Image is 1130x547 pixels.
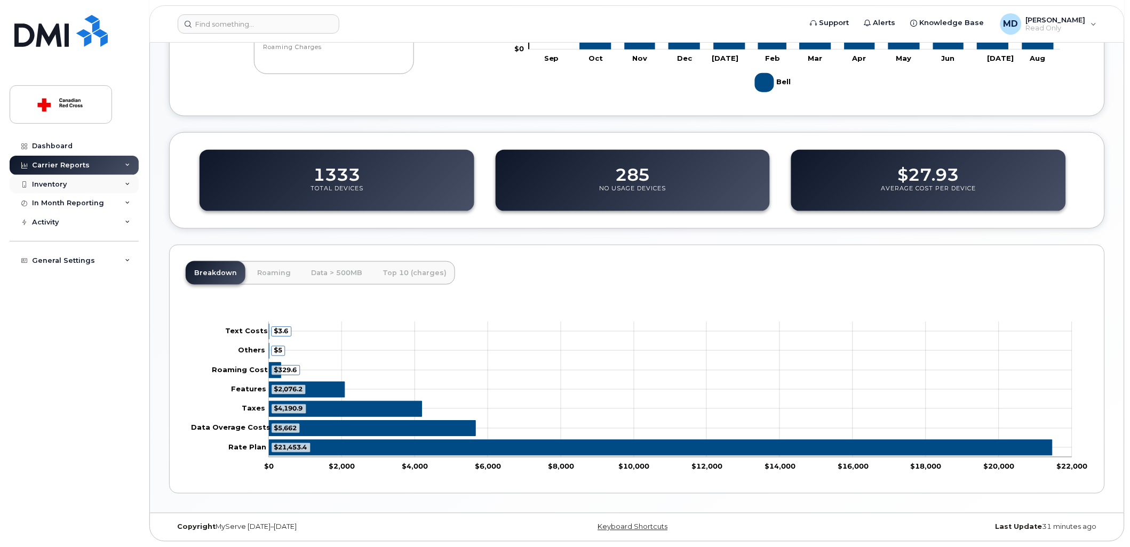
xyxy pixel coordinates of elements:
[838,462,869,471] tspan: $16,000
[692,462,723,471] tspan: $12,000
[1004,18,1018,30] span: MD
[186,261,245,285] a: Breakdown
[898,155,959,184] dd: $27.93
[274,347,282,355] tspan: $5
[264,462,274,471] tspan: $0
[514,44,524,53] tspan: $0
[191,423,270,432] tspan: Data Overage Costs
[178,14,339,34] input: Find something...
[633,54,648,62] tspan: Nov
[274,327,288,335] tspan: $3.6
[263,43,405,62] p: Roaming Charges
[988,54,1014,62] tspan: [DATE]
[269,324,1053,456] g: Series
[231,385,266,393] tspan: Features
[896,54,912,62] tspan: May
[873,18,896,28] span: Alerts
[249,261,299,285] a: Roaming
[755,69,793,96] g: Legend
[274,385,303,393] tspan: $2,076.2
[615,155,650,184] dd: 285
[329,462,355,471] tspan: $2,000
[274,366,297,374] tspan: $329.6
[852,54,866,62] tspan: Apr
[903,12,992,34] a: Knowledge Base
[274,444,307,452] tspan: $21,453.4
[598,523,667,531] a: Keyboard Shortcuts
[819,18,849,28] span: Support
[765,462,796,471] tspan: $14,000
[177,523,216,531] strong: Copyright
[911,462,942,471] tspan: $18,000
[803,12,857,34] a: Support
[712,54,739,62] tspan: [DATE]
[544,54,559,62] tspan: Sep
[228,443,266,452] tspan: Rate Plan
[996,523,1043,531] strong: Last Update
[1026,15,1086,24] span: [PERSON_NAME]
[755,69,793,96] g: Bell
[303,261,371,285] a: Data > 500MB
[374,261,455,285] a: Top 10 (charges)
[238,346,265,355] tspan: Others
[1030,54,1046,62] tspan: Aug
[225,327,268,335] tspan: Text Costs
[263,13,405,43] dd: $329.61
[600,184,666,204] p: No Usage Devices
[619,462,650,471] tspan: $10,000
[313,155,360,184] dd: 1333
[920,18,984,28] span: Knowledge Base
[993,13,1104,35] div: Madison Davis
[274,405,303,413] tspan: $4,190.9
[475,462,501,471] tspan: $6,000
[402,462,428,471] tspan: $4,000
[766,54,781,62] tspan: Feb
[793,523,1105,532] div: 31 minutes ago
[212,366,268,374] tspan: Roaming Cost
[548,462,574,471] tspan: $8,000
[881,184,976,204] p: Average Cost Per Device
[588,54,603,62] tspan: Oct
[1057,462,1088,471] tspan: $22,000
[857,12,903,34] a: Alerts
[808,54,823,62] tspan: Mar
[678,54,693,62] tspan: Dec
[984,462,1015,471] tspan: $20,000
[942,54,955,62] tspan: Jun
[242,404,265,413] tspan: Taxes
[311,184,363,204] p: Total Devices
[1026,24,1086,33] span: Read Only
[191,322,1088,471] g: Chart
[169,523,481,532] div: MyServe [DATE]–[DATE]
[274,424,297,432] tspan: $5,662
